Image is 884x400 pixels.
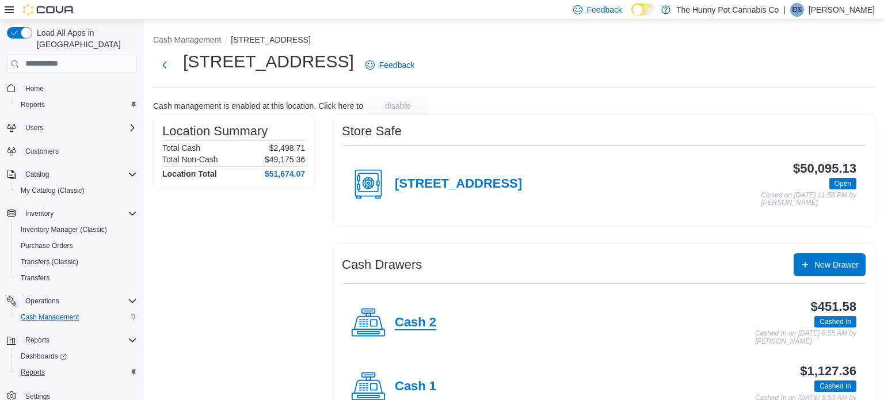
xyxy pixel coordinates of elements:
[16,349,71,363] a: Dashboards
[153,54,176,77] button: Next
[2,80,142,97] button: Home
[794,253,866,276] button: New Drawer
[16,98,49,112] a: Reports
[16,184,89,197] a: My Catalog (Classic)
[162,155,218,164] h6: Total Non-Cash
[12,97,142,113] button: Reports
[16,255,83,269] a: Transfers (Classic)
[395,315,436,330] h4: Cash 2
[676,3,779,17] p: The Hunny Pot Cannabis Co
[16,365,49,379] a: Reports
[12,238,142,254] button: Purchase Orders
[814,316,856,327] span: Cashed In
[16,223,137,237] span: Inventory Manager (Classic)
[25,84,44,93] span: Home
[21,368,45,377] span: Reports
[16,310,83,324] a: Cash Management
[21,167,137,181] span: Catalog
[761,192,856,207] p: Closed on [DATE] 11:58 PM by [PERSON_NAME]
[16,271,54,285] a: Transfers
[16,310,137,324] span: Cash Management
[21,333,54,347] button: Reports
[231,35,310,44] button: [STREET_ADDRESS]
[21,225,107,234] span: Inventory Manager (Classic)
[21,121,48,135] button: Users
[2,293,142,309] button: Operations
[12,182,142,199] button: My Catalog (Classic)
[21,82,48,96] a: Home
[809,3,875,17] p: [PERSON_NAME]
[25,123,43,132] span: Users
[342,124,402,138] h3: Store Safe
[342,258,422,272] h3: Cash Drawers
[265,155,305,164] p: $49,175.36
[2,205,142,222] button: Inventory
[21,294,64,308] button: Operations
[2,332,142,348] button: Reports
[16,239,137,253] span: Purchase Orders
[793,162,856,176] h3: $50,095.13
[21,121,137,135] span: Users
[631,3,656,16] input: Dark Mode
[365,97,430,115] button: disable
[162,143,200,153] h6: Total Cash
[162,124,268,138] h3: Location Summary
[25,296,59,306] span: Operations
[835,178,851,189] span: Open
[16,239,78,253] a: Purchase Orders
[21,294,137,308] span: Operations
[21,144,137,158] span: Customers
[21,144,63,158] a: Customers
[16,365,137,379] span: Reports
[25,336,49,345] span: Reports
[811,300,856,314] h3: $451.58
[12,309,142,325] button: Cash Management
[21,207,58,220] button: Inventory
[790,3,804,17] div: Davin Saini
[587,4,622,16] span: Feedback
[32,27,137,50] span: Load All Apps in [GEOGRAPHIC_DATA]
[21,186,85,195] span: My Catalog (Classic)
[25,147,59,156] span: Customers
[25,170,49,179] span: Catalog
[814,380,856,392] span: Cashed In
[814,259,859,271] span: New Drawer
[800,364,856,378] h3: $1,127.36
[12,364,142,380] button: Reports
[395,379,436,394] h4: Cash 1
[12,222,142,238] button: Inventory Manager (Classic)
[153,101,363,111] p: Cash management is enabled at this location. Click here to
[21,241,73,250] span: Purchase Orders
[23,4,75,16] img: Cova
[820,381,851,391] span: Cashed In
[25,209,54,218] span: Inventory
[16,223,112,237] a: Inventory Manager (Classic)
[21,257,78,266] span: Transfers (Classic)
[16,255,137,269] span: Transfers (Classic)
[2,120,142,136] button: Users
[792,3,802,17] span: DS
[820,317,851,327] span: Cashed In
[21,313,79,322] span: Cash Management
[21,81,137,96] span: Home
[21,273,49,283] span: Transfers
[153,35,221,44] button: Cash Management
[783,3,786,17] p: |
[16,271,137,285] span: Transfers
[379,59,414,71] span: Feedback
[21,100,45,109] span: Reports
[361,54,419,77] a: Feedback
[162,169,217,178] h4: Location Total
[385,100,410,112] span: disable
[153,34,875,48] nav: An example of EuiBreadcrumbs
[2,166,142,182] button: Catalog
[265,169,305,178] h4: $51,674.07
[12,348,142,364] a: Dashboards
[12,270,142,286] button: Transfers
[395,177,522,192] h4: [STREET_ADDRESS]
[16,184,137,197] span: My Catalog (Classic)
[21,167,54,181] button: Catalog
[21,352,67,361] span: Dashboards
[16,349,137,363] span: Dashboards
